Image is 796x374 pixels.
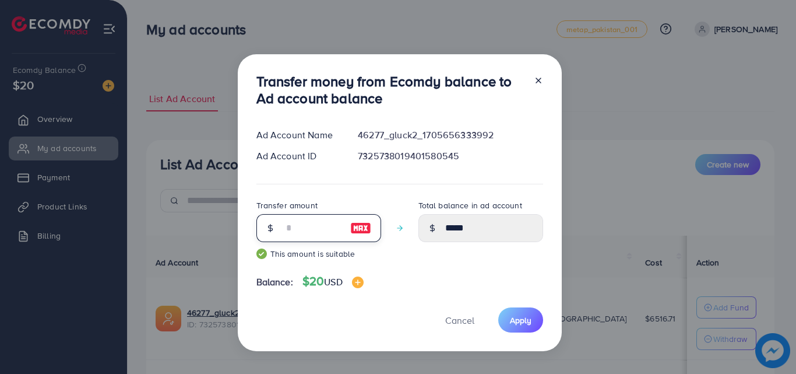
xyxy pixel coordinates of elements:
img: guide [256,249,267,259]
span: Cancel [445,314,474,327]
div: 46277_gluck2_1705656333992 [348,128,552,142]
div: 7325738019401580545 [348,149,552,163]
button: Apply [498,307,543,333]
span: Apply [510,314,531,326]
span: Balance: [256,275,293,289]
label: Transfer amount [256,200,318,211]
button: Cancel [431,307,489,333]
div: Ad Account Name [247,128,349,142]
h3: Transfer money from Ecomdy balance to Ad account balance [256,73,524,107]
small: This amount is suitable [256,248,381,260]
img: image [350,221,371,235]
div: Ad Account ID [247,149,349,163]
img: image [352,277,364,288]
span: USD [324,275,342,288]
label: Total balance in ad account [418,200,522,211]
h4: $20 [302,274,364,289]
